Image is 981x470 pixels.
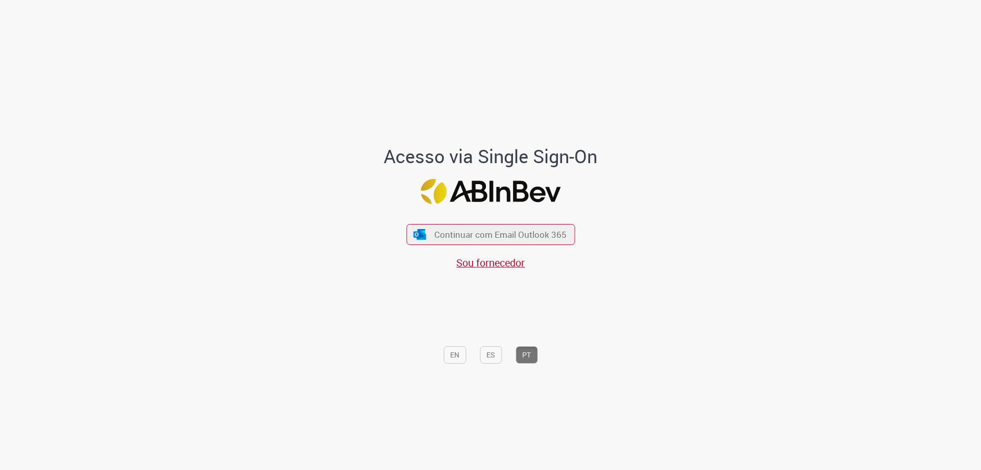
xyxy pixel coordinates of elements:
img: ícone Azure/Microsoft 360 [413,229,427,240]
button: PT [516,346,538,364]
img: Logo ABInBev [421,179,560,204]
span: Continuar com Email Outlook 365 [434,229,567,240]
a: Sou fornecedor [456,256,525,270]
button: EN [443,346,466,364]
button: ES [480,346,502,364]
h1: Acesso via Single Sign-On [349,146,633,167]
button: ícone Azure/Microsoft 360 Continuar com Email Outlook 365 [406,224,575,245]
